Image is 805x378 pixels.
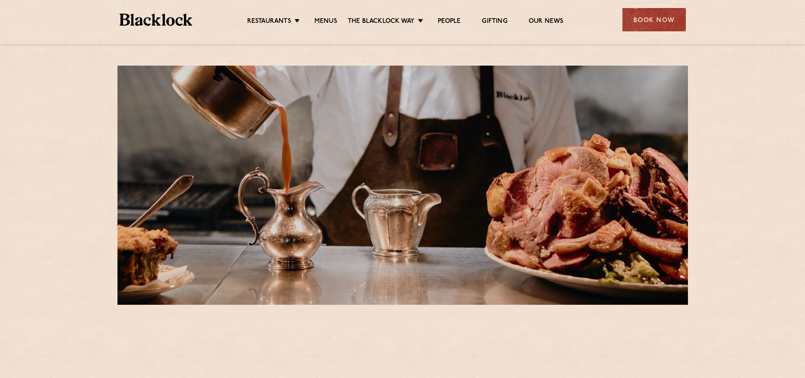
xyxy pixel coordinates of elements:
a: People [438,17,461,27]
div: Book Now [622,8,686,31]
a: Our News [529,17,564,27]
a: Menus [314,17,337,27]
a: Gifting [482,17,507,27]
a: Restaurants [247,17,291,27]
a: The Blacklock Way [348,17,415,27]
img: BL_Textured_Logo-footer-cropped.svg [120,14,193,26]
